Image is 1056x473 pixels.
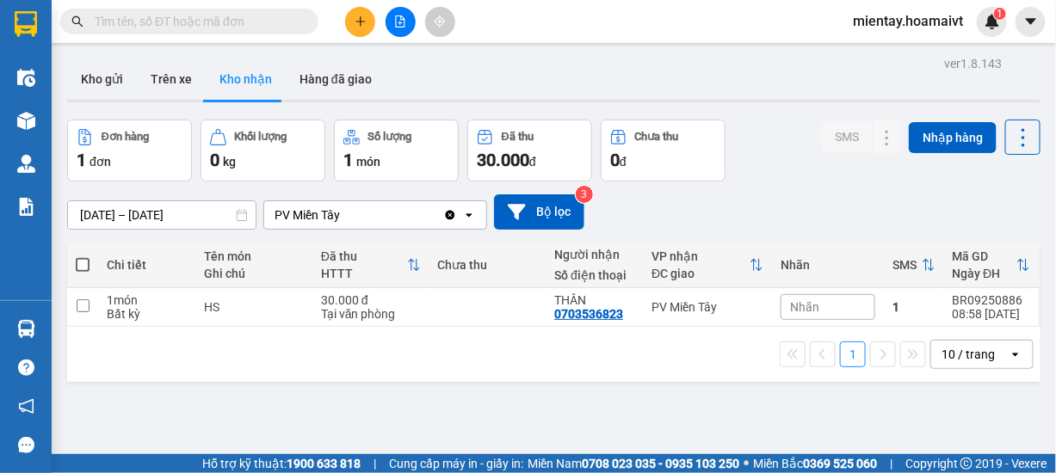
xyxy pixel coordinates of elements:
[17,69,35,87] img: warehouse-icon
[137,58,206,100] button: Trên xe
[953,293,1030,307] div: BR09250886
[345,7,375,37] button: plus
[985,14,1000,29] img: icon-new-feature
[17,155,35,173] img: warehouse-icon
[576,186,593,203] sup: 3
[71,15,83,28] span: search
[953,307,1030,321] div: 08:58 [DATE]
[321,307,421,321] div: Tại văn phòng
[890,454,892,473] span: |
[884,243,943,288] th: Toggle SortBy
[18,437,34,453] span: message
[790,300,819,314] span: Nhãn
[494,194,584,230] button: Bộ lọc
[582,457,739,470] strong: 0708 023 035 - 0935 103 250
[753,454,877,473] span: Miền Bắc
[425,7,455,37] button: aim
[206,58,286,100] button: Kho nhận
[321,249,407,263] div: Đã thu
[997,8,1003,20] span: 1
[554,268,634,282] div: Số điện thoại
[1023,14,1039,29] span: caret-down
[386,7,416,37] button: file-add
[960,458,973,470] span: copyright
[953,249,1016,263] div: Mã GD
[356,155,380,169] span: món
[610,150,620,170] span: 0
[803,457,877,470] strong: 0369 525 060
[467,120,592,181] button: Đã thu30.000đ
[321,267,407,280] div: HTTT
[434,15,446,28] span: aim
[821,121,873,152] button: SMS
[502,131,534,143] div: Đã thu
[368,131,412,143] div: Số lượng
[994,8,1006,20] sup: 1
[744,460,749,467] span: ⚪️
[942,346,995,363] div: 10 / trang
[275,206,340,224] div: PV Miền Tây
[107,258,187,272] div: Chi tiết
[652,300,763,314] div: PV Miền Tây
[601,120,726,181] button: Chưa thu0đ
[287,457,361,470] strong: 1900 633 818
[15,11,37,37] img: logo-vxr
[17,112,35,130] img: warehouse-icon
[839,10,977,32] span: mientay.hoamaivt
[235,131,287,143] div: Khối lượng
[389,454,523,473] span: Cung cấp máy in - giấy in:
[652,267,750,280] div: ĐC giao
[643,243,772,288] th: Toggle SortBy
[477,150,529,170] span: 30.000
[90,155,111,169] span: đơn
[312,243,429,288] th: Toggle SortBy
[342,206,343,224] input: Selected PV Miền Tây.
[321,293,421,307] div: 30.000 đ
[67,120,192,181] button: Đơn hàng1đơn
[18,398,34,415] span: notification
[554,293,634,307] div: THÂN
[462,208,476,222] svg: open
[374,454,376,473] span: |
[394,15,406,28] span: file-add
[286,58,386,100] button: Hàng đã giao
[223,155,236,169] span: kg
[202,454,361,473] span: Hỗ trợ kỹ thuật:
[343,150,353,170] span: 1
[554,248,634,261] div: Người nhận
[620,155,627,169] span: đ
[944,54,1002,73] div: ver 1.8.143
[107,293,187,307] div: 1 món
[953,267,1016,280] div: Ngày ĐH
[781,258,875,272] div: Nhãn
[944,243,1039,288] th: Toggle SortBy
[528,454,739,473] span: Miền Nam
[529,155,536,169] span: đ
[95,12,298,31] input: Tìm tên, số ĐT hoặc mã đơn
[204,249,304,263] div: Tên món
[67,58,137,100] button: Kho gửi
[102,131,149,143] div: Đơn hàng
[443,208,457,222] svg: Clear value
[892,300,935,314] div: 1
[18,359,34,376] span: question-circle
[1016,7,1046,37] button: caret-down
[17,320,35,338] img: warehouse-icon
[107,307,187,321] div: Bất kỳ
[355,15,367,28] span: plus
[438,258,538,272] div: Chưa thu
[68,201,256,229] input: Select a date range.
[201,120,325,181] button: Khối lượng0kg
[77,150,86,170] span: 1
[652,249,750,263] div: VP nhận
[892,258,921,272] div: SMS
[210,150,219,170] span: 0
[204,267,304,280] div: Ghi chú
[840,341,866,367] button: 1
[1009,347,1022,361] svg: open
[554,307,623,321] div: 0703536823
[909,122,997,153] button: Nhập hàng
[17,198,35,216] img: solution-icon
[204,300,304,314] div: HS
[334,120,459,181] button: Số lượng1món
